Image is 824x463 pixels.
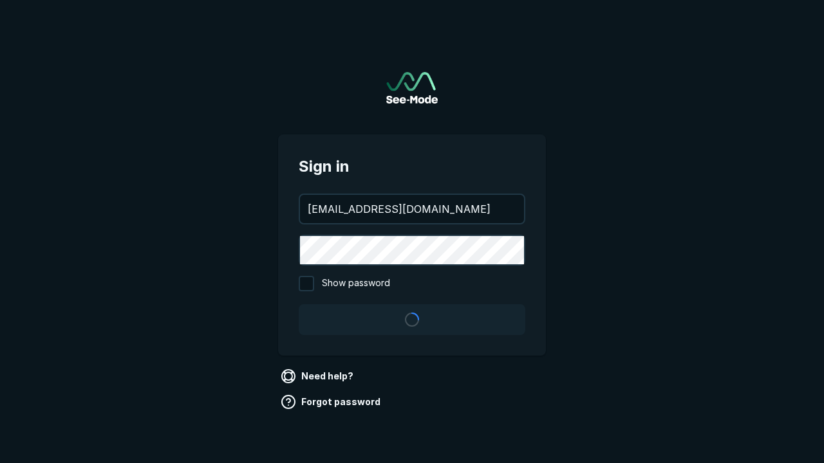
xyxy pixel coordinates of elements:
a: Need help? [278,366,359,386]
a: Go to sign in [386,72,438,104]
img: See-Mode Logo [386,72,438,104]
input: your@email.com [300,195,524,223]
span: Sign in [299,155,525,178]
span: Show password [322,276,390,291]
a: Forgot password [278,392,386,412]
